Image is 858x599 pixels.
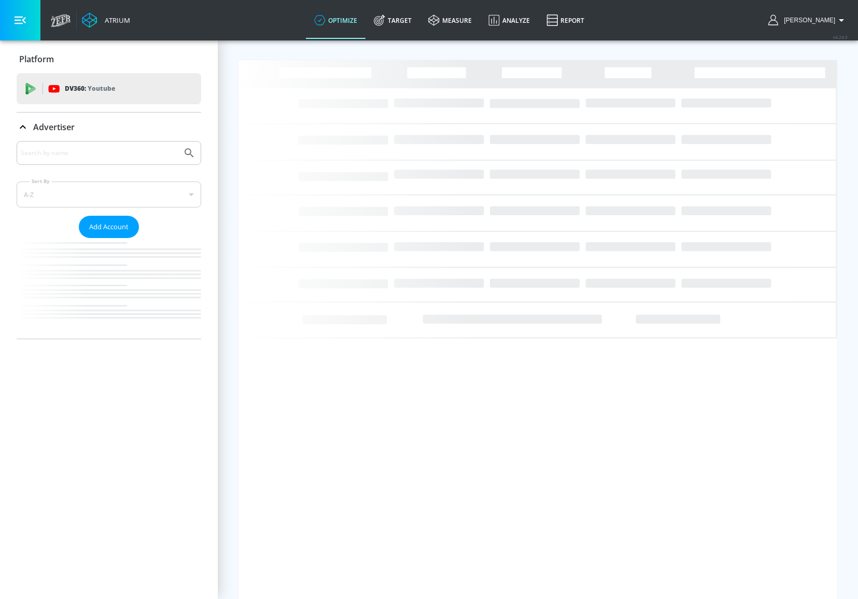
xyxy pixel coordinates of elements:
[365,2,420,39] a: Target
[780,17,835,24] span: login as: justin.nim@zefr.com
[21,146,178,160] input: Search by name
[17,113,201,142] div: Advertiser
[89,221,129,233] span: Add Account
[30,178,52,185] label: Sort By
[17,141,201,339] div: Advertiser
[420,2,480,39] a: measure
[833,34,848,40] span: v 4.24.0
[768,14,848,26] button: [PERSON_NAME]
[17,182,201,207] div: A-Z
[101,16,130,25] div: Atrium
[65,83,115,94] p: DV360:
[82,12,130,28] a: Atrium
[33,121,75,133] p: Advertiser
[79,216,139,238] button: Add Account
[538,2,593,39] a: Report
[480,2,538,39] a: Analyze
[306,2,365,39] a: optimize
[17,73,201,104] div: DV360: Youtube
[88,83,115,94] p: Youtube
[17,45,201,74] div: Platform
[19,53,54,65] p: Platform
[17,238,201,339] nav: list of Advertiser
